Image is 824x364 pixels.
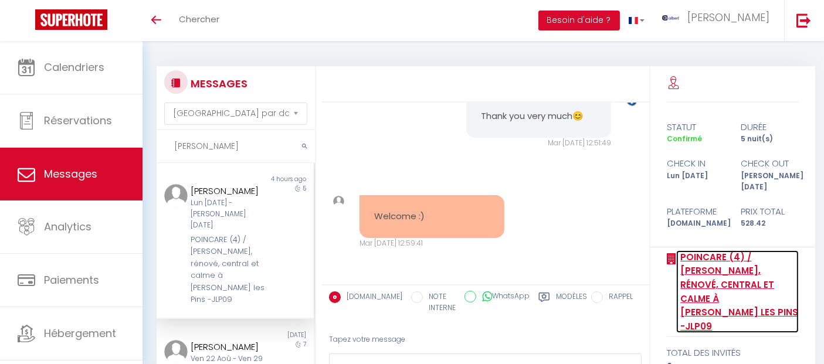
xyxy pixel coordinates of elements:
label: RAPPEL [603,291,633,304]
div: Lun [DATE] - [PERSON_NAME] [DATE] [191,198,267,231]
span: [PERSON_NAME] [687,10,769,25]
label: WhatsApp [476,291,530,304]
div: [DOMAIN_NAME] [659,218,733,229]
span: Calendriers [44,60,104,74]
div: Mar [DATE] 12:51:49 [466,138,611,149]
div: Tapez votre message [329,325,642,354]
span: Paiements [44,273,99,287]
h3: MESSAGES [188,70,247,97]
div: Plateforme [659,205,733,219]
img: Super Booking [35,9,107,30]
span: Messages [44,166,97,181]
span: 5 [303,184,306,193]
a: POINCARE (4) / [PERSON_NAME], rénové, central et calme à [PERSON_NAME] les Pins -JLP09 [676,250,799,333]
div: Lun [DATE] [659,171,733,193]
pre: Thank you very much😊 [481,110,596,123]
div: [PERSON_NAME] [DATE] [733,171,806,193]
div: check out [733,157,806,171]
span: Confirmé [667,134,702,144]
div: total des invités [667,346,799,360]
div: 5 nuit(s) [733,134,806,145]
label: NOTE INTERNE [423,291,456,314]
span: Chercher [179,13,219,25]
label: Modèles [556,291,587,315]
div: 528.42 [733,218,806,229]
span: Analytics [44,219,91,234]
div: Mar [DATE] 12:59:41 [360,238,504,249]
div: [PERSON_NAME] [191,340,267,354]
span: 7 [303,340,306,349]
div: [PERSON_NAME] [191,184,267,198]
img: logout [796,13,811,28]
div: statut [659,120,733,134]
label: [DOMAIN_NAME] [341,291,402,304]
img: ... [333,196,344,207]
div: Prix total [733,205,806,219]
div: check in [659,157,733,171]
div: [DATE] [235,331,314,340]
button: Besoin d'aide ? [538,11,620,30]
img: ... [662,15,680,21]
input: Rechercher un mot clé [157,130,315,163]
button: Ouvrir le widget de chat LiveChat [9,5,45,40]
span: Réservations [44,113,112,128]
img: ... [164,184,188,207]
img: ... [164,340,188,363]
pre: Welcome :) [374,210,490,223]
div: durée [733,120,806,134]
div: 4 hours ago [235,175,314,184]
span: Hébergement [44,326,116,341]
div: POINCARE (4) / [PERSON_NAME], rénové, central et calme à [PERSON_NAME] les Pins -JLP09 [191,234,267,306]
